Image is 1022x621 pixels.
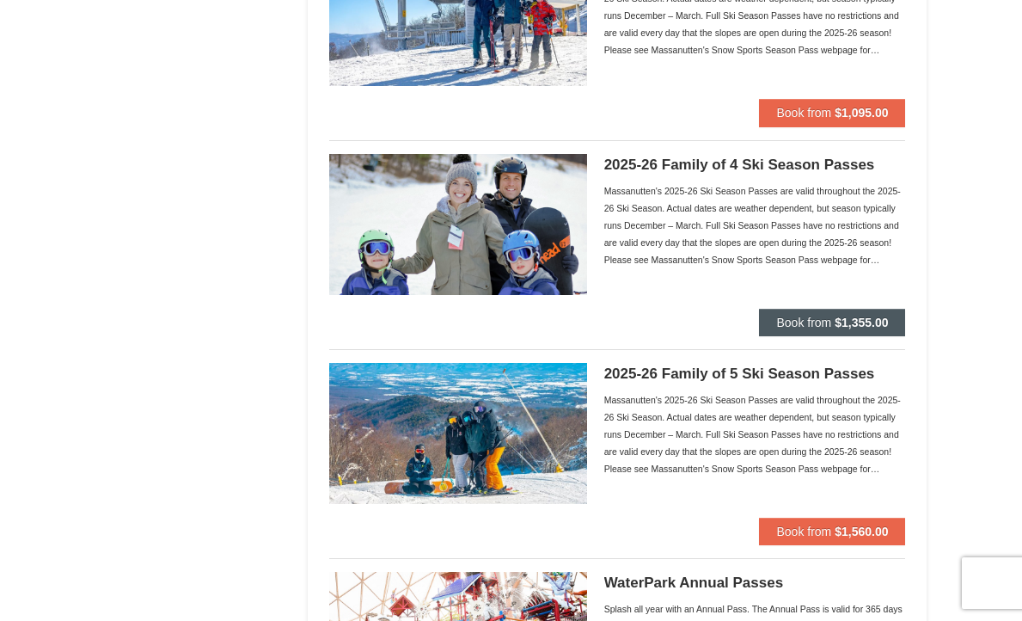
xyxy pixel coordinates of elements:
[759,518,905,545] button: Book from $1,560.00
[759,309,905,336] button: Book from $1,355.00
[604,157,906,174] h5: 2025-26 Family of 4 Ski Season Passes
[776,316,831,329] span: Book from
[329,154,587,295] img: 6619937-202-8a68a6a2.jpg
[329,363,587,504] img: 6619937-205-1660e5b5.jpg
[604,575,906,592] h5: WaterPark Annual Passes
[759,99,905,126] button: Book from $1,095.00
[835,106,888,120] strong: $1,095.00
[776,525,831,538] span: Book from
[835,316,888,329] strong: $1,355.00
[604,366,906,383] h5: 2025-26 Family of 5 Ski Season Passes
[604,391,906,477] div: Massanutten's 2025-26 Ski Season Passes are valid throughout the 2025-26 Ski Season. Actual dates...
[835,525,888,538] strong: $1,560.00
[776,106,831,120] span: Book from
[604,182,906,268] div: Massanutten's 2025-26 Ski Season Passes are valid throughout the 2025-26 Ski Season. Actual dates...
